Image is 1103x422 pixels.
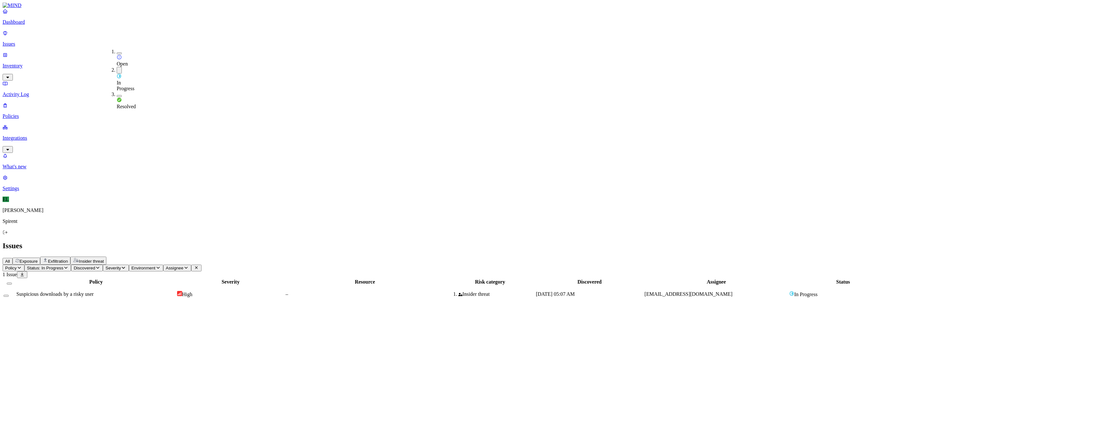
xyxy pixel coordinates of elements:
[644,279,788,285] div: Assignee
[285,291,288,297] span: –
[794,292,817,297] span: In Progress
[285,279,444,285] div: Resource
[27,266,63,270] span: Status: In Progress
[105,266,121,270] span: Severity
[117,97,122,102] img: status-resolved
[48,259,68,264] span: Exfiltration
[789,279,897,285] div: Status
[644,291,732,297] span: [EMAIL_ADDRESS][DOMAIN_NAME]
[789,291,794,296] img: status-in-progress
[536,291,575,297] span: [DATE] 05:07 AM
[3,113,1100,119] p: Policies
[3,207,1100,213] p: [PERSON_NAME]
[182,292,193,297] span: High
[131,266,156,270] span: Environment
[458,291,534,297] div: Insider threat
[3,153,1100,170] a: What's new
[117,80,134,91] span: In Progress
[536,279,643,285] div: Discovered
[117,104,136,109] span: Resolved
[3,242,1100,250] h2: Issues
[5,266,17,270] span: Policy
[3,175,1100,191] a: Settings
[4,295,9,297] button: Select row
[16,279,176,285] div: Policy
[79,259,104,264] span: Insider threat
[3,3,1100,8] a: MIND
[3,52,1100,80] a: Inventory
[3,272,17,277] span: 1 Issue
[3,135,1100,141] p: Integrations
[3,63,1100,69] p: Inventory
[3,8,1100,25] a: Dashboard
[7,283,12,285] button: Select all
[3,164,1100,170] p: What's new
[117,55,122,60] img: status-open
[16,291,94,297] span: Suspicious downloads by a risky user
[3,19,1100,25] p: Dashboard
[3,186,1100,191] p: Settings
[3,218,1100,224] p: Spirent
[3,92,1100,97] p: Activity Log
[445,279,534,285] div: Risk category
[3,3,22,8] img: MIND
[3,41,1100,47] p: Issues
[5,259,10,264] span: All
[3,124,1100,152] a: Integrations
[3,102,1100,119] a: Policies
[117,74,121,79] img: status-in-progress
[166,266,184,270] span: Assignee
[3,30,1100,47] a: Issues
[20,259,38,264] span: Exposure
[74,266,95,270] span: Discovered
[3,81,1100,97] a: Activity Log
[117,61,128,66] span: Open
[177,291,182,296] img: severity-high
[177,279,284,285] div: Severity
[3,197,9,202] span: EL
